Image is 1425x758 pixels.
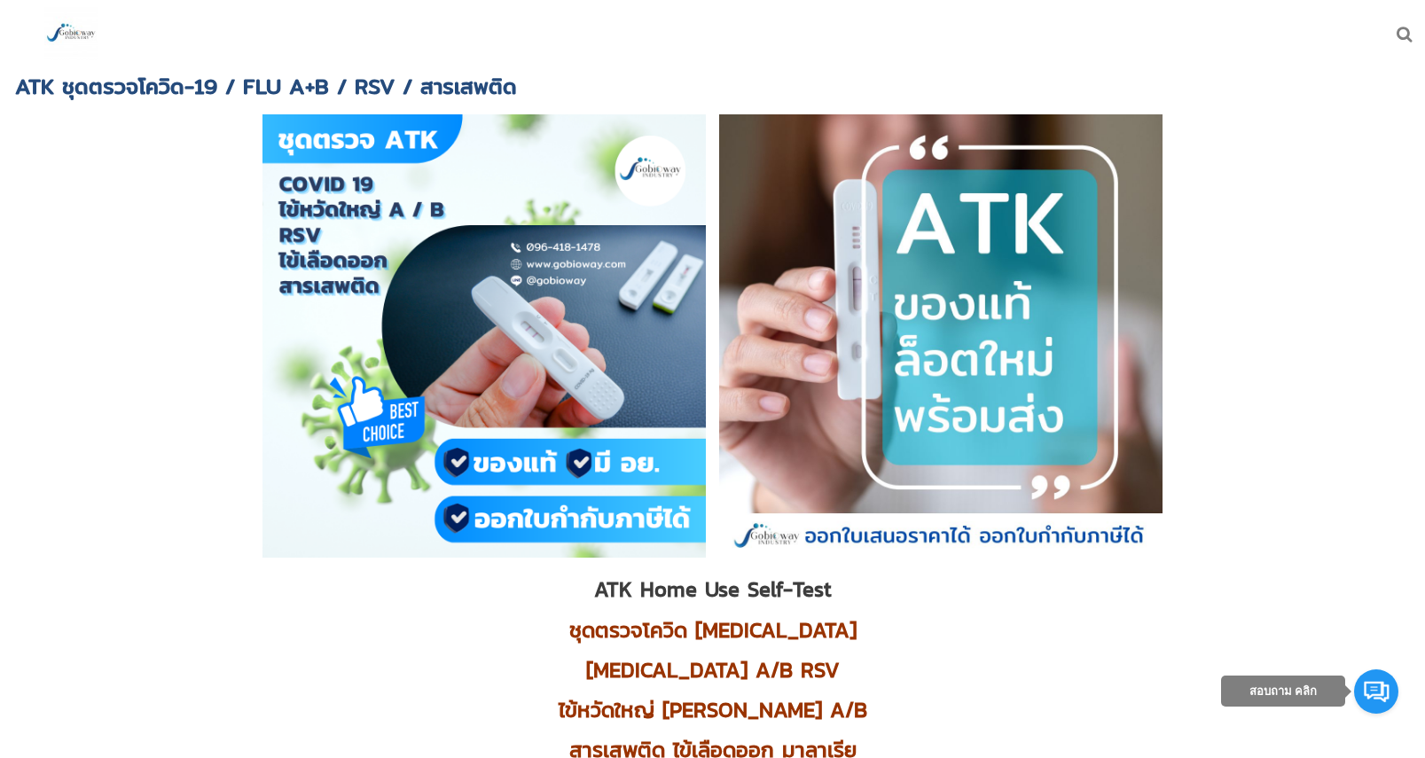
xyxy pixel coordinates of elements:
[586,654,840,685] span: [MEDICAL_DATA] A/B RSV
[44,7,98,60] img: large-1644130236041.jpg
[569,614,857,645] span: ชุดตรวจโควิด [MEDICAL_DATA]
[719,114,1163,558] img: มี อย. ของแท้ ตรวจ ATK ราคา self atk คือ rapid test kit คือ rapid test ไข้หวัดใหญ่ ตรวจ rapid tes...
[15,69,517,103] span: ATK ชุดตรวจโควิด-19 / FLU A+B / RSV / สารเสพติด
[1249,684,1318,698] span: สอบถาม คลิก
[262,114,706,558] img: มี อย. ATK ราคา ATK ขายส่ง ATK ตรวจ ATK Covid 19 ATK Covid ATK ไข้หวัดใหญ่ ATK Test ราคา ATK ผล ต...
[559,694,867,725] span: ไข้หวัดใหญ่ [PERSON_NAME] A/B
[594,574,832,605] span: ATK Home Use Self-Test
